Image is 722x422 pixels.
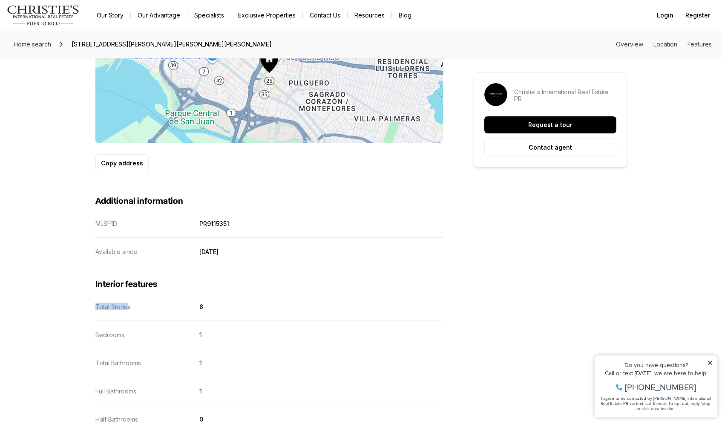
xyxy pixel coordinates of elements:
a: Home search [10,38,55,51]
button: Register [680,7,715,24]
p: Available since [95,248,137,255]
p: 1 [199,387,202,395]
a: Resources [348,9,391,21]
button: Login [652,7,679,24]
p: Contact agent [529,144,572,151]
a: Exclusive Properties [231,9,302,21]
button: Contact Us [303,9,347,21]
p: Christie's International Real Estate PR [514,89,616,102]
button: Copy address [95,154,149,172]
p: Request a tour [528,121,572,128]
p: PR9115351 [199,220,229,227]
button: Contact agent [484,139,616,156]
img: Map of 1511 PONCE DE LEON #872, SAN JUAN PR, 00909 [95,17,443,143]
span: [STREET_ADDRESS][PERSON_NAME][PERSON_NAME][PERSON_NAME] [68,38,275,51]
p: 8 [199,303,203,310]
div: Do you have questions? [9,19,123,25]
a: Specialists [187,9,231,21]
a: Our Story [90,9,130,21]
span: Home search [14,40,51,48]
p: Total Stories [95,303,131,310]
span: Ⓡ [107,219,112,224]
button: Request a tour [484,116,616,133]
p: Copy address [101,160,143,167]
h3: Additional information [95,196,443,206]
a: Our Advantage [131,9,187,21]
div: Call or text [DATE], we are here to help! [9,27,123,33]
span: Login [657,12,673,19]
p: 1 [199,331,202,338]
p: Bedrooms [95,331,124,338]
span: I agree to be contacted by [PERSON_NAME] International Real Estate PR via text, call & email. To ... [11,52,121,69]
p: [DATE] [199,248,219,255]
p: MLS ID [95,220,117,227]
p: Total Bathrooms [95,359,141,367]
p: 1 [199,359,202,367]
a: Skip to: Overview [616,40,643,48]
span: [PHONE_NUMBER] [35,40,106,49]
a: Skip to: Location [653,40,677,48]
img: logo [7,5,80,26]
p: Full Bathrooms [95,387,136,395]
nav: Page section menu [616,41,712,48]
a: Skip to: Features [687,40,712,48]
a: Blog [392,9,418,21]
h3: Interior features [95,279,443,289]
span: Register [685,12,710,19]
